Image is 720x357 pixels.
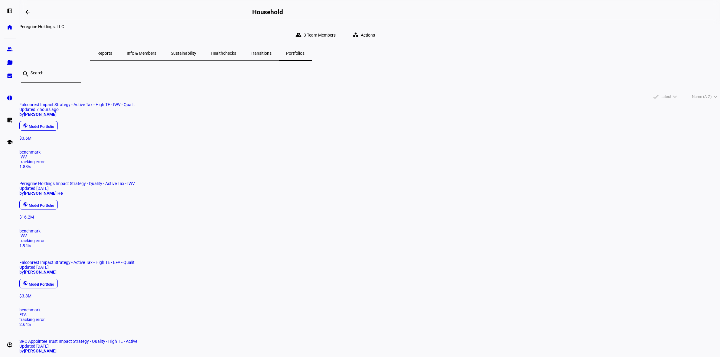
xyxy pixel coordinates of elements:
span: Reports [97,51,112,55]
eth-mat-symbol: group [7,46,13,52]
b: [PERSON_NAME] [24,270,57,274]
eth-mat-symbol: left_panel_open [7,8,13,14]
a: Peregrine Holdings Impact Strategy - Quality - Active Tax - IWVUpdated [DATE]by[PERSON_NAME] He$1... [19,181,720,248]
span: SRC Appointee Trust Impact Strategy - Quality - High TE - Active [19,339,137,344]
span: Actions [361,29,375,41]
div: by [19,349,720,353]
eth-mat-symbol: home [7,24,13,30]
span: Healthchecks [211,51,236,55]
span: Sustainability [171,51,196,55]
mat-icon: done [652,93,660,100]
a: bid_landscape [4,70,16,82]
eth-quick-actions: Actions [343,29,382,41]
span: benchmark [19,229,41,233]
span: tracking error [19,159,45,164]
div: by [19,191,720,196]
div: $3.8M [19,294,720,298]
span: Name (A-Z) [692,93,712,100]
span: benchmark [19,307,41,312]
span: Portfolios [286,51,305,55]
div: by [19,112,720,117]
div: $3.6M [19,136,720,141]
a: pie_chart [4,92,16,104]
span: Latest [660,93,671,100]
span: 2.64% [19,322,31,327]
a: home [4,21,16,33]
eth-mat-symbol: pie_chart [7,95,13,101]
h2: Household [252,8,283,16]
span: EFA [19,312,27,317]
eth-mat-symbol: school [7,139,13,145]
span: 3 Team Members [304,29,336,41]
div: by [19,270,720,274]
span: Falconrest Impact Strategy - Active Tax - High TE - IWV - Qualit [19,102,135,107]
eth-mat-symbol: folder_copy [7,60,13,66]
span: Transitions [251,51,272,55]
span: Info & Members [127,51,156,55]
eth-mat-symbol: account_circle [7,342,13,348]
a: Falconrest Impact Strategy - Active Tax - High TE - EFA - QualitUpdated [DATE]by[PERSON_NAME]$3.8... [19,260,720,327]
input: Search [31,70,77,75]
eth-mat-symbol: bid_landscape [7,73,13,79]
div: Peregrine Holdings, LLC [19,24,382,29]
span: benchmark [19,150,41,154]
div: Updated [DATE] [19,265,720,270]
eth-mat-symbol: list_alt_add [7,117,13,123]
mat-icon: arrow_backwards [24,8,31,16]
span: Falconrest Impact Strategy - Active Tax - High TE - EFA - Qualit [19,260,135,265]
div: Updated 7 hours ago [19,107,720,112]
span: tracking error [19,238,45,243]
span: Peregrine Holdings Impact Strategy - Quality - Active Tax - IWV [19,181,135,186]
b: [PERSON_NAME] [24,112,57,117]
mat-icon: workspaces [353,32,359,38]
span: IWV [19,233,27,238]
div: $16.2M [19,215,720,219]
div: Updated [DATE] [19,186,720,191]
span: tracking error [19,317,45,322]
button: Actions [348,29,382,41]
span: 1.94% [19,243,31,248]
b: [PERSON_NAME] [24,349,57,353]
mat-icon: group [295,32,301,38]
span: 1.88% [19,164,31,169]
mat-icon: search [22,70,29,78]
span: IWV [19,154,27,159]
b: [PERSON_NAME] He [24,191,63,196]
div: Updated [DATE] [19,344,720,349]
button: 3 Team Members [291,29,343,41]
a: folder_copy [4,57,16,69]
a: Falconrest Impact Strategy - Active Tax - High TE - IWV - QualitUpdated 7 hours agoby[PERSON_NAME... [19,102,720,169]
a: group [4,43,16,55]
